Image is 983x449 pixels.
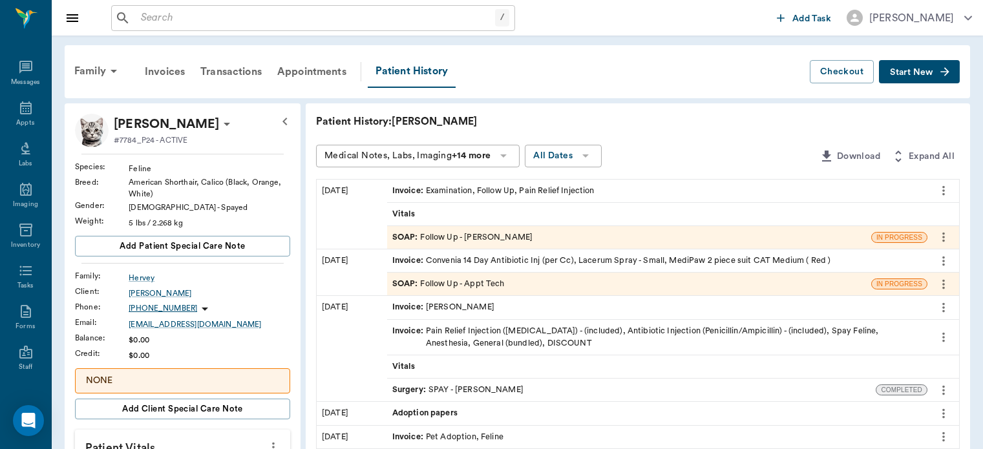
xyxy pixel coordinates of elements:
div: JENNY Hervey [114,114,219,134]
div: Examination, Follow Up, Pain Relief Injection [392,185,595,197]
div: Feline [129,163,290,174]
a: [PERSON_NAME] [129,287,290,299]
span: IN PROGRESS [872,279,927,289]
span: Add patient Special Care Note [120,239,245,253]
button: Start New [879,60,960,84]
div: [PERSON_NAME] [392,301,494,313]
div: [DATE] [317,296,387,401]
div: Follow Up - Appt Tech [392,278,505,290]
div: [DATE] [317,426,387,448]
button: Close drawer [59,5,85,31]
div: Species : [75,161,129,172]
div: Family : [75,270,129,282]
div: [DATE] [317,249,387,295]
a: Transactions [193,56,270,87]
span: Invoice : [392,255,426,267]
p: [PERSON_NAME] [114,114,219,134]
span: SOAP : [392,278,421,290]
div: Email : [75,317,129,328]
div: [DATE] [317,180,387,249]
div: Messages [11,78,41,87]
div: Inventory [11,240,40,250]
a: Appointments [270,56,354,87]
div: Follow Up - [PERSON_NAME] [392,231,533,244]
a: [EMAIL_ADDRESS][DOMAIN_NAME] [129,318,290,330]
div: Imaging [13,200,38,209]
div: [PERSON_NAME] [869,10,954,26]
div: SPAY - [PERSON_NAME] [392,384,523,396]
button: Expand All [885,145,960,169]
span: Invoice : [392,431,426,443]
button: more [933,250,954,272]
div: Phone : [75,301,129,313]
button: more [933,402,954,424]
a: Invoices [137,56,193,87]
div: Weight : [75,215,129,227]
input: Search [136,9,495,27]
div: / [495,9,509,26]
div: Tasks [17,281,34,291]
button: [PERSON_NAME] [836,6,982,30]
span: IN PROGRESS [872,233,927,242]
button: more [933,426,954,448]
button: more [933,273,954,295]
div: Credit : [75,348,129,359]
div: Breed : [75,176,129,188]
span: Surgery : [392,384,428,396]
p: NONE [86,374,279,388]
button: more [933,326,954,348]
div: Labs [19,159,32,169]
a: Hervey [129,272,290,284]
button: more [933,379,954,401]
b: +14 more [452,151,491,160]
button: All Dates [525,145,602,167]
span: Invoice : [392,301,426,313]
div: Gender : [75,200,129,211]
span: Invoice : [392,325,426,350]
div: Forms [16,322,35,331]
img: Profile Image [75,114,109,147]
span: COMPLETED [876,385,927,395]
button: Add patient Special Care Note [75,236,290,256]
div: $0.00 [129,350,290,361]
div: Client : [75,286,129,297]
div: [DATE] [317,402,387,424]
p: [PHONE_NUMBER] [129,303,197,314]
div: 5 lbs / 2.268 kg [129,217,290,229]
button: Download [814,145,885,169]
button: more [933,226,954,248]
div: American Shorthair, Calico (Black, Orange, White) [129,176,290,200]
button: Add Task [772,6,836,30]
div: Family [67,56,129,87]
div: Pain Relief Injection ([MEDICAL_DATA]) - (included), Antibiotic Injection (Penicillin/Ampicillin)... [392,325,922,350]
div: Medical Notes, Labs, Imaging [324,148,491,164]
span: Expand All [909,149,955,165]
div: Balance : [75,332,129,344]
span: Add client Special Care Note [122,402,243,416]
button: more [933,180,954,202]
span: Vitals [392,208,418,220]
a: Patient History [368,56,456,88]
span: Vitals [392,360,418,373]
div: [DEMOGRAPHIC_DATA] - Spayed [129,202,290,213]
button: more [933,297,954,318]
div: $0.00 [129,334,290,346]
span: SOAP : [392,231,421,244]
span: Adoption papers [392,407,460,419]
button: Checkout [810,60,874,84]
div: Open Intercom Messenger [13,405,44,436]
div: Appts [16,118,34,128]
div: Staff [19,362,32,372]
span: Invoice : [392,185,426,197]
div: Pet Adoption, Feline [392,431,503,443]
div: Convenia 14 Day Antibiotic Inj (per Cc), Lacerum Spray - Small, MediPaw 2 piece suit CAT Medium (... [392,255,831,267]
p: #7784_P24 - ACTIVE [114,134,187,146]
button: Add client Special Care Note [75,399,290,419]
